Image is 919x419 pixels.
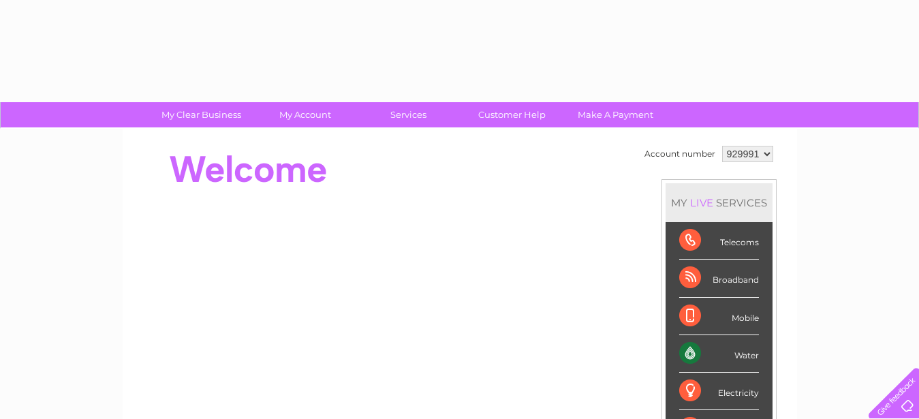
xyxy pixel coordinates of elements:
div: Water [679,335,759,373]
td: Account number [641,142,719,166]
a: My Clear Business [145,102,258,127]
a: Customer Help [456,102,568,127]
a: My Account [249,102,361,127]
a: Make A Payment [559,102,672,127]
a: Services [352,102,465,127]
div: Telecoms [679,222,759,260]
div: MY SERVICES [666,183,773,222]
div: Electricity [679,373,759,410]
div: LIVE [687,196,716,209]
div: Broadband [679,260,759,297]
div: Mobile [679,298,759,335]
